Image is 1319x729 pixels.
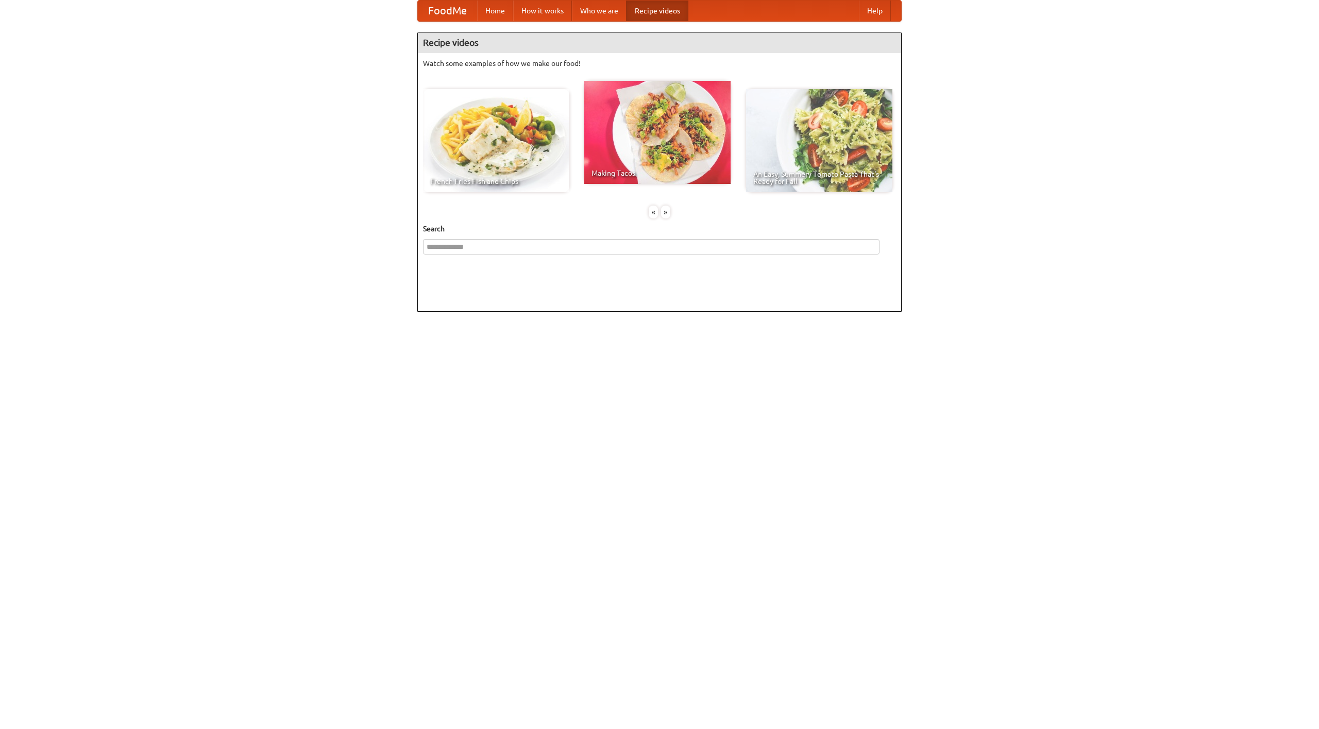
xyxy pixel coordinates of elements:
[477,1,513,21] a: Home
[418,32,901,53] h4: Recipe videos
[423,224,896,234] h5: Search
[591,169,723,177] span: Making Tacos
[584,81,731,184] a: Making Tacos
[430,178,562,185] span: French Fries Fish and Chips
[753,171,885,185] span: An Easy, Summery Tomato Pasta That's Ready for Fall
[418,1,477,21] a: FoodMe
[572,1,627,21] a: Who we are
[859,1,891,21] a: Help
[513,1,572,21] a: How it works
[423,58,896,69] p: Watch some examples of how we make our food!
[423,89,569,192] a: French Fries Fish and Chips
[627,1,688,21] a: Recipe videos
[661,206,670,218] div: »
[746,89,892,192] a: An Easy, Summery Tomato Pasta That's Ready for Fall
[649,206,658,218] div: «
